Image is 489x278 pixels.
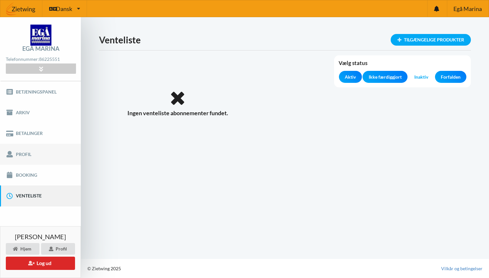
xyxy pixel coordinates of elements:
div: Profil [41,243,75,255]
span: Aktiv [345,74,356,80]
strong: 86225551 [39,56,60,62]
div: Vælg status [339,60,466,71]
a: Vilkår og betingelser [441,265,483,272]
span: Dansk [56,6,72,12]
button: Log ud [6,257,75,270]
span: Ikke færdiggjort [369,74,402,80]
span: Inaktiv [414,74,428,80]
div: Egå Marina [22,46,60,51]
div: Hjem [6,243,39,255]
span: Egå Marina [453,6,482,12]
div: Telefonnummer: [6,55,76,64]
span: [PERSON_NAME] [15,233,66,240]
div: Tilgængelige produkter [391,34,471,46]
div: Ingen venteliste abonnementer fundet. [99,90,256,117]
h1: Venteliste [99,34,471,46]
span: Forfalden [441,74,461,80]
img: logo [30,25,51,46]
